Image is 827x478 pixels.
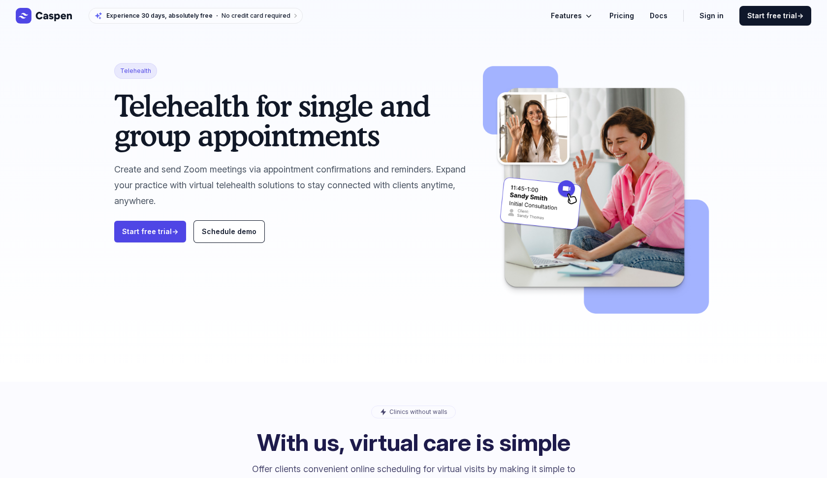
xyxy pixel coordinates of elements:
[89,8,303,24] a: Experience 30 days, absolutely freeNo credit card required
[202,227,256,236] span: Schedule demo
[114,162,467,209] p: Create and send Zoom meetings via appointment confirmations and reminders. Expand your practice w...
[172,227,178,236] span: →
[483,63,713,319] img: telehealth.png
[700,10,724,22] a: Sign in
[389,408,447,416] p: Clinics without walls
[222,12,290,19] span: No credit card required
[551,10,594,22] button: Features
[747,11,803,21] span: Start free trial
[739,6,811,26] a: Start free trial
[114,63,157,79] span: Telehealth
[609,10,634,22] a: Pricing
[194,221,264,242] a: Schedule demo
[650,10,668,22] a: Docs
[797,11,803,20] span: →
[551,10,582,22] span: Features
[106,12,213,20] span: Experience 30 days, absolutely free
[134,431,693,454] h1: With us, virtual care is simple
[114,221,186,242] a: Start free trial
[114,91,467,150] h1: Telehealth for single and group appointments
